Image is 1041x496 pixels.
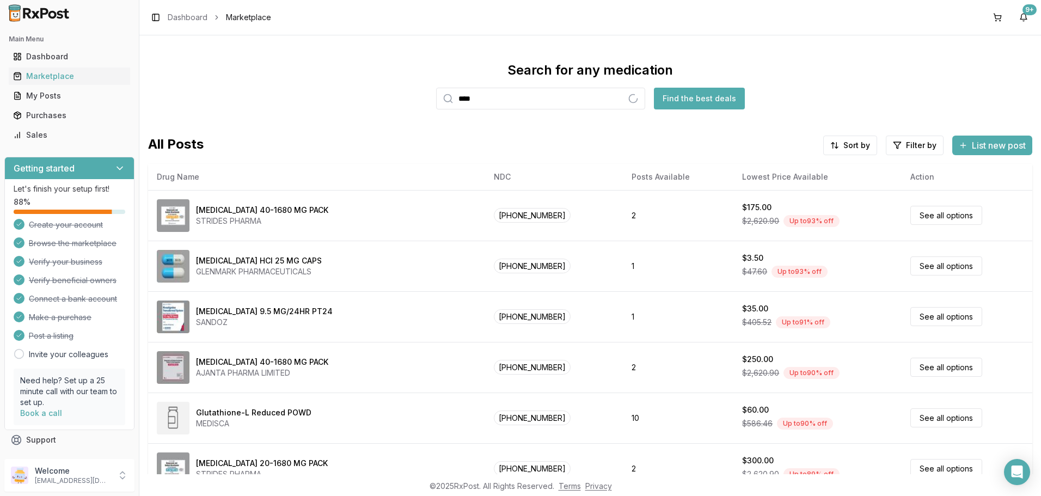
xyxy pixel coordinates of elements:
span: $586.46 [742,418,773,429]
span: Connect a bank account [29,293,117,304]
a: Dashboard [168,12,207,23]
a: Sales [9,125,130,145]
span: Verify your business [29,256,102,267]
span: Sort by [843,140,870,151]
td: 10 [623,393,733,443]
div: $60.00 [742,405,769,415]
span: Browse the marketplace [29,238,117,249]
div: [MEDICAL_DATA] 9.5 MG/24HR PT24 [196,306,333,317]
div: $250.00 [742,354,773,365]
a: See all options [910,459,982,478]
div: Up to 90 % off [777,418,833,430]
td: 2 [623,443,733,494]
div: STRIDES PHARMA [196,469,328,480]
span: [PHONE_NUMBER] [494,309,571,324]
span: Make a purchase [29,312,91,323]
img: Atomoxetine HCl 25 MG CAPS [157,250,189,283]
span: [PHONE_NUMBER] [494,208,571,223]
a: Terms [559,481,581,491]
div: Search for any medication [507,62,673,79]
span: Create your account [29,219,103,230]
a: See all options [910,206,982,225]
th: Lowest Price Available [733,164,902,190]
div: AJANTA PHARMA LIMITED [196,368,328,378]
h2: Main Menu [9,35,130,44]
span: Post a listing [29,330,74,341]
a: My Posts [9,86,130,106]
p: Welcome [35,466,111,476]
button: List new post [952,136,1032,155]
img: Omeprazole-Sodium Bicarbonate 40-1680 MG PACK [157,199,189,232]
th: Drug Name [148,164,485,190]
div: [MEDICAL_DATA] 20-1680 MG PACK [196,458,328,469]
div: Open Intercom Messenger [1004,459,1030,485]
button: Support [4,430,134,450]
p: [EMAIL_ADDRESS][DOMAIN_NAME] [35,476,111,485]
p: Need help? Set up a 25 minute call with our team to set up. [20,375,119,408]
div: Up to 89 % off [783,468,840,480]
div: Purchases [13,110,126,121]
td: 2 [623,342,733,393]
div: My Posts [13,90,126,101]
p: Let's finish your setup first! [14,183,125,194]
a: Marketplace [9,66,130,86]
span: [PHONE_NUMBER] [494,461,571,476]
div: Marketplace [13,71,126,82]
img: Omeprazole-Sodium Bicarbonate 40-1680 MG PACK [157,351,189,384]
span: $2,620.90 [742,368,779,378]
div: GLENMARK PHARMACEUTICALS [196,266,322,277]
th: Posts Available [623,164,733,190]
img: User avatar [11,467,28,484]
span: $405.52 [742,317,771,328]
td: 1 [623,291,733,342]
button: Feedback [4,450,134,469]
div: SANDOZ [196,317,333,328]
img: Omeprazole-Sodium Bicarbonate 20-1680 MG PACK [157,452,189,485]
div: Up to 91 % off [776,316,830,328]
a: List new post [952,141,1032,152]
span: All Posts [148,136,204,155]
h3: Getting started [14,162,75,175]
div: [MEDICAL_DATA] 40-1680 MG PACK [196,205,328,216]
span: Feedback [26,454,63,465]
a: Privacy [585,481,612,491]
span: 88 % [14,197,30,207]
div: [MEDICAL_DATA] 40-1680 MG PACK [196,357,328,368]
a: See all options [910,307,982,326]
span: [PHONE_NUMBER] [494,259,571,273]
span: $47.60 [742,266,767,277]
button: Purchases [4,107,134,124]
th: NDC [485,164,623,190]
img: RxPost Logo [4,4,74,22]
div: Sales [13,130,126,140]
a: See all options [910,358,982,377]
button: Sales [4,126,134,144]
button: My Posts [4,87,134,105]
img: Rivastigmine 9.5 MG/24HR PT24 [157,301,189,333]
div: $35.00 [742,303,768,314]
span: List new post [972,139,1026,152]
div: Up to 90 % off [783,367,840,379]
span: Verify beneficial owners [29,275,117,286]
div: [MEDICAL_DATA] HCl 25 MG CAPS [196,255,322,266]
div: 9+ [1022,4,1037,15]
span: [PHONE_NUMBER] [494,411,571,425]
td: 1 [623,241,733,291]
div: STRIDES PHARMA [196,216,328,226]
button: Find the best deals [654,88,745,109]
a: Dashboard [9,47,130,66]
span: Marketplace [226,12,271,23]
a: Invite your colleagues [29,349,108,360]
a: See all options [910,256,982,275]
div: $3.50 [742,253,763,264]
a: Purchases [9,106,130,125]
div: MEDISCA [196,418,311,429]
th: Action [902,164,1032,190]
div: $300.00 [742,455,774,466]
div: Up to 93 % off [783,215,840,227]
button: Sort by [823,136,877,155]
button: Marketplace [4,68,134,85]
span: Filter by [906,140,936,151]
td: 2 [623,190,733,241]
a: Book a call [20,408,62,418]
